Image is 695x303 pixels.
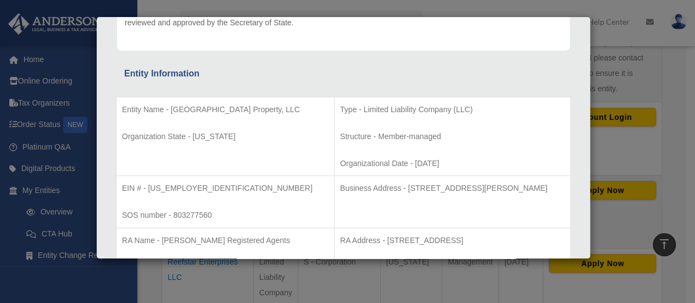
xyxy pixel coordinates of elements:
[122,103,329,117] p: Entity Name - [GEOGRAPHIC_DATA] Property, LLC
[340,157,565,170] p: Organizational Date - [DATE]
[122,181,329,195] p: EIN # - [US_EMPLOYER_IDENTIFICATION_NUMBER]
[340,181,565,195] p: Business Address - [STREET_ADDRESS][PERSON_NAME]
[340,234,565,247] p: RA Address - [STREET_ADDRESS]
[122,208,329,222] p: SOS number - 803277560
[122,234,329,247] p: RA Name - [PERSON_NAME] Registered Agents
[340,103,565,117] p: Type - Limited Liability Company (LLC)
[122,130,329,144] p: Organization State - [US_STATE]
[340,130,565,144] p: Structure - Member-managed
[124,66,563,81] div: Entity Information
